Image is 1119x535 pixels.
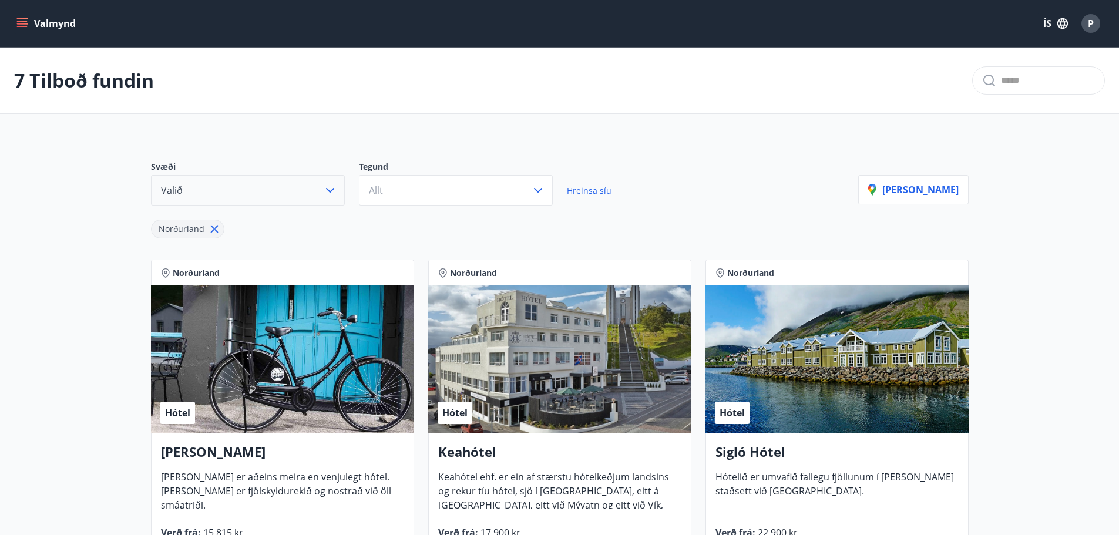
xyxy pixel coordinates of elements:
p: Tegund [359,161,567,175]
h4: Keahótel [438,443,681,470]
span: Allt [369,184,383,197]
span: Valið [161,184,183,197]
button: ÍS [1037,13,1074,34]
span: Hótel [165,406,190,419]
span: Hótel [720,406,745,419]
span: [PERSON_NAME] er aðeins meira en venjulegt hótel. [PERSON_NAME] er fjölskyldurekið og nostrað við... [161,470,391,521]
span: Norðurland [173,267,220,279]
button: Valið [151,175,345,206]
button: Allt [359,175,553,206]
span: Hótelið er umvafið fallegu fjöllunum í [PERSON_NAME] staðsett við [GEOGRAPHIC_DATA]. [715,470,954,507]
span: P [1088,17,1094,30]
p: Svæði [151,161,359,175]
span: Norðurland [159,223,204,234]
button: [PERSON_NAME] [858,175,969,204]
button: menu [14,13,80,34]
button: P [1077,9,1105,38]
p: [PERSON_NAME] [868,183,959,196]
span: Norðurland [727,267,774,279]
span: Hreinsa síu [567,185,611,196]
span: Hótel [442,406,468,419]
p: 7 Tilboð fundin [14,68,154,93]
h4: [PERSON_NAME] [161,443,404,470]
span: Norðurland [450,267,497,279]
div: Norðurland [151,220,224,238]
h4: Sigló Hótel [715,443,959,470]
